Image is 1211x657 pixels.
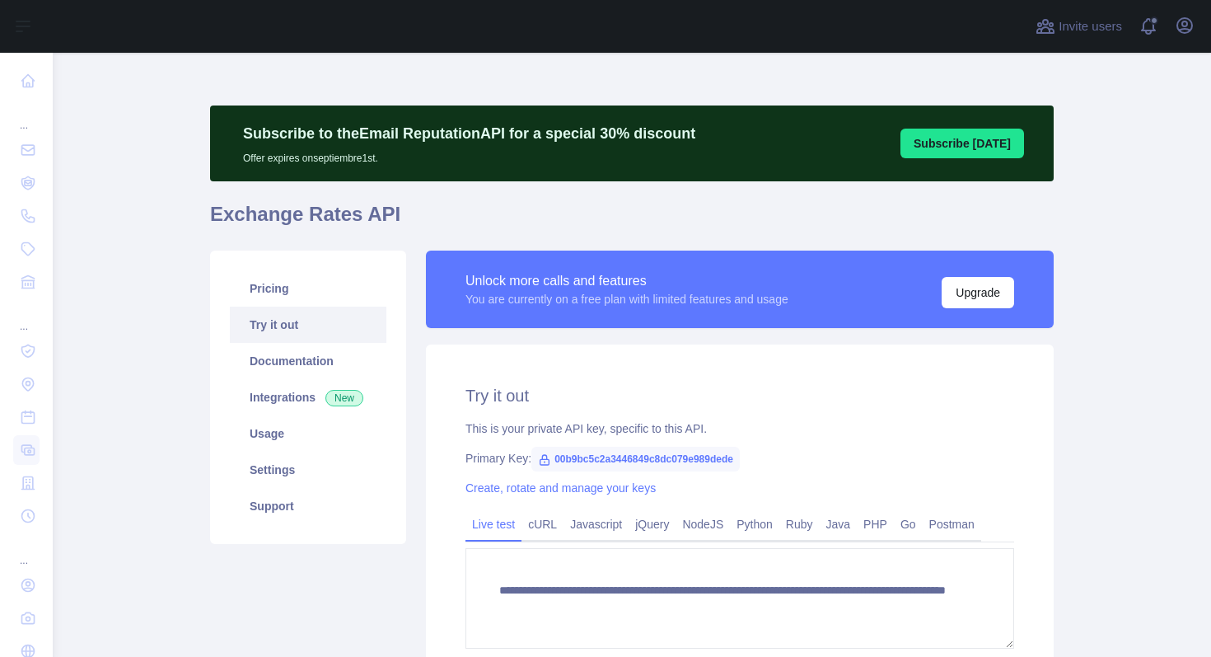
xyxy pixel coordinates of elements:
[465,384,1014,407] h2: Try it out
[13,300,40,333] div: ...
[465,450,1014,467] div: Primary Key:
[857,511,894,537] a: PHP
[465,291,788,307] div: You are currently on a free plan with limited features and usage
[465,271,788,291] div: Unlock more calls and features
[243,122,695,145] p: Subscribe to the Email Reputation API for a special 30 % discount
[900,129,1024,158] button: Subscribe [DATE]
[820,511,858,537] a: Java
[230,488,386,524] a: Support
[325,390,363,406] span: New
[1032,13,1125,40] button: Invite users
[676,511,730,537] a: NodeJS
[629,511,676,537] a: jQuery
[730,511,779,537] a: Python
[894,511,923,537] a: Go
[521,511,563,537] a: cURL
[230,270,386,307] a: Pricing
[230,379,386,415] a: Integrations New
[230,415,386,452] a: Usage
[1059,17,1122,36] span: Invite users
[230,307,386,343] a: Try it out
[531,447,740,472] span: 00b9bc5c2a3446849c8dc079e989dede
[923,511,981,537] a: Postman
[210,201,1054,241] h1: Exchange Rates API
[243,145,695,165] p: Offer expires on septiembre 1st.
[779,511,820,537] a: Ruby
[13,534,40,567] div: ...
[465,481,656,495] a: Create, rotate and manage your keys
[230,343,386,379] a: Documentation
[465,420,1014,437] div: This is your private API key, specific to this API.
[13,99,40,132] div: ...
[563,511,629,537] a: Javascript
[942,277,1014,308] button: Upgrade
[465,511,521,537] a: Live test
[230,452,386,488] a: Settings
